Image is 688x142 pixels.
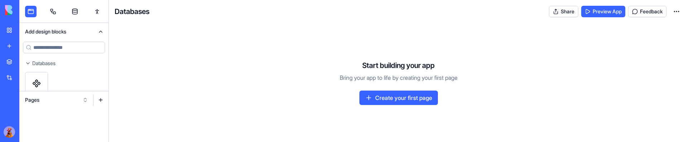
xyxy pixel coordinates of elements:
[362,60,435,70] h4: Start building your app
[359,91,438,105] a: Create your first page
[19,58,109,69] button: Databases
[21,94,92,106] button: Pages
[19,23,109,40] button: Add design blocks
[115,6,149,17] h4: Databases
[581,6,625,17] a: Preview App
[340,73,458,82] p: Bring your app to life by creating your first page
[4,126,15,138] img: Kuku_Large_sla5px.png
[628,6,666,17] button: Feedback
[5,5,49,15] img: logo
[549,6,578,17] button: Share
